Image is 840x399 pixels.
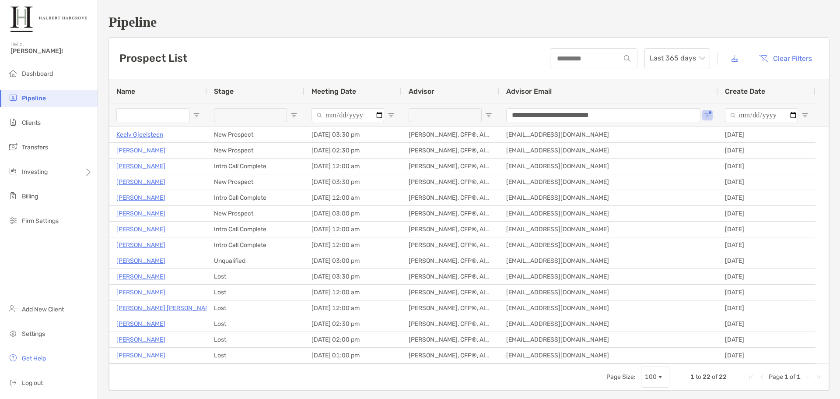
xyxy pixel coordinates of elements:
div: [EMAIL_ADDRESS][DOMAIN_NAME] [499,127,718,142]
div: [DATE] 02:00 pm [304,332,402,347]
div: [DATE] 01:00 pm [304,348,402,363]
span: Clients [22,119,41,127]
a: [PERSON_NAME] [116,255,165,266]
div: [DATE] [718,127,815,142]
div: Lost [207,332,304,347]
div: [DATE] 03:30 pm [304,127,402,142]
div: Intro Call Complete [207,237,304,253]
img: dashboard icon [8,68,18,78]
div: New Prospect [207,143,304,158]
div: [DATE] [718,300,815,316]
img: get-help icon [8,353,18,363]
div: Intro Call Complete [207,159,304,174]
div: [DATE] [718,316,815,332]
div: Lost [207,348,304,363]
a: [PERSON_NAME] [116,177,165,187]
div: [DATE] 12:00 am [304,222,402,237]
div: [EMAIL_ADDRESS][DOMAIN_NAME] [499,269,718,284]
span: Add New Client [22,306,64,313]
div: Intro Call Complete [207,222,304,237]
span: Investing [22,168,48,176]
span: 1 [784,373,788,381]
img: pipeline icon [8,92,18,103]
div: [PERSON_NAME], CFP®, AIF® [402,269,499,284]
a: [PERSON_NAME] [116,318,165,329]
div: [DATE] 03:30 pm [304,269,402,284]
a: [PERSON_NAME] [116,240,165,251]
img: investing icon [8,166,18,177]
div: [DATE] [718,285,815,300]
div: [PERSON_NAME], CFP®, AIF® [402,300,499,316]
div: Page Size [641,367,669,388]
a: [PERSON_NAME] [116,192,165,203]
span: Create Date [725,87,765,95]
div: New Prospect [207,206,304,221]
span: 22 [703,373,710,381]
img: input icon [624,55,630,62]
input: Name Filter Input [116,108,189,122]
h1: Pipeline [108,14,829,30]
div: Lost [207,300,304,316]
span: Meeting Date [311,87,356,95]
p: [PERSON_NAME] [116,271,165,282]
div: New Prospect [207,174,304,190]
a: [PERSON_NAME] [PERSON_NAME] [116,303,216,314]
span: of [712,373,717,381]
input: Advisor Email Filter Input [506,108,700,122]
div: [EMAIL_ADDRESS][DOMAIN_NAME] [499,237,718,253]
div: [PERSON_NAME], CFP®, AIF® [402,206,499,221]
div: [DATE] [718,237,815,253]
span: Page [769,373,783,381]
div: [EMAIL_ADDRESS][DOMAIN_NAME] [499,174,718,190]
div: First Page [748,374,755,381]
h3: Prospect List [119,52,187,64]
div: [EMAIL_ADDRESS][DOMAIN_NAME] [499,253,718,268]
img: add_new_client icon [8,304,18,314]
div: Page Size: [606,373,636,381]
div: [DATE] [718,222,815,237]
div: Lost [207,285,304,300]
img: logout icon [8,377,18,388]
div: [DATE] [718,159,815,174]
div: [DATE] 03:00 pm [304,253,402,268]
button: Open Filter Menu [193,112,200,119]
div: [DATE] [718,143,815,158]
div: [DATE] [718,348,815,363]
a: [PERSON_NAME] [116,287,165,298]
div: Previous Page [758,374,765,381]
div: [PERSON_NAME], CFP®, AIF® [402,143,499,158]
div: [DATE] [718,253,815,268]
a: Keely Gjeelsteen [116,129,163,140]
div: Last Page [815,374,822,381]
div: [PERSON_NAME], CFP®, AIF® [402,348,499,363]
div: [EMAIL_ADDRESS][DOMAIN_NAME] [499,159,718,174]
div: Lost [207,316,304,332]
div: [PERSON_NAME], CFP®, AIF® [402,127,499,142]
span: Name [116,87,135,95]
span: Transfers [22,144,48,151]
div: [DATE] 12:00 am [304,159,402,174]
a: [PERSON_NAME] [116,208,165,219]
img: transfers icon [8,141,18,152]
a: [PERSON_NAME] [116,350,165,361]
span: Log out [22,379,43,387]
img: settings icon [8,328,18,339]
div: 100 [645,373,657,381]
span: Settings [22,330,45,338]
a: [PERSON_NAME] [116,145,165,156]
div: [EMAIL_ADDRESS][DOMAIN_NAME] [499,348,718,363]
div: [EMAIL_ADDRESS][DOMAIN_NAME] [499,206,718,221]
div: [EMAIL_ADDRESS][DOMAIN_NAME] [499,316,718,332]
span: [PERSON_NAME]! [10,47,92,55]
div: [DATE] [718,269,815,284]
div: [DATE] 12:00 am [304,190,402,205]
div: [DATE] [718,174,815,190]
